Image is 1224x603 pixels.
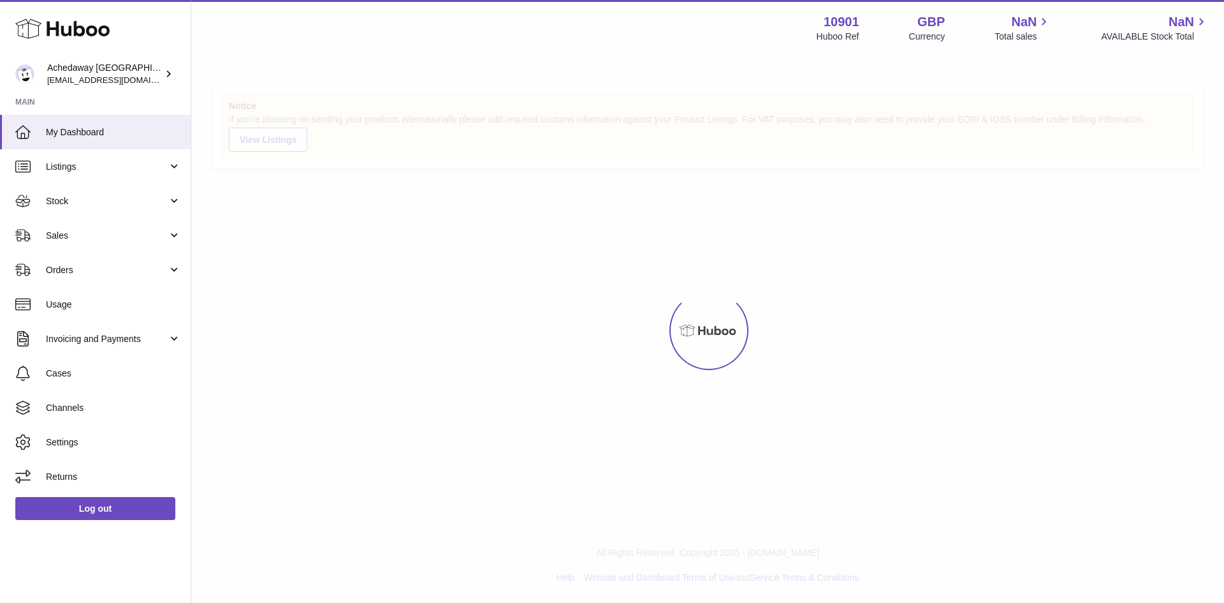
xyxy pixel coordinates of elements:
[1169,13,1194,31] span: NaN
[15,497,175,520] a: Log out
[46,368,181,380] span: Cases
[46,195,168,207] span: Stock
[46,436,181,449] span: Settings
[15,64,34,84] img: admin@newpb.co.uk
[817,31,859,43] div: Huboo Ref
[1011,13,1037,31] span: NaN
[46,299,181,311] span: Usage
[46,333,168,345] span: Invoicing and Payments
[46,264,168,276] span: Orders
[994,13,1051,43] a: NaN Total sales
[47,62,162,86] div: Achedaway [GEOGRAPHIC_DATA]
[909,31,945,43] div: Currency
[824,13,859,31] strong: 10901
[46,402,181,414] span: Channels
[917,13,945,31] strong: GBP
[1101,13,1209,43] a: NaN AVAILABLE Stock Total
[47,75,187,85] span: [EMAIL_ADDRESS][DOMAIN_NAME]
[1101,31,1209,43] span: AVAILABLE Stock Total
[46,126,181,138] span: My Dashboard
[46,471,181,483] span: Returns
[46,161,168,173] span: Listings
[994,31,1051,43] span: Total sales
[46,230,168,242] span: Sales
